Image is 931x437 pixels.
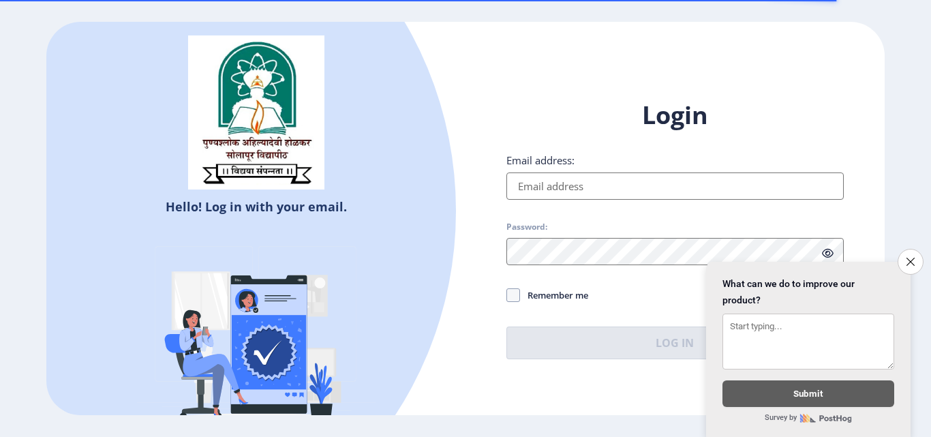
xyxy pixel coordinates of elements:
input: Email address [506,172,844,200]
img: sulogo.png [188,35,324,190]
span: Remember me [520,287,588,303]
button: Log In [506,327,844,359]
label: Email address: [506,153,575,167]
h1: Login [506,99,844,132]
label: Password: [506,222,547,232]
